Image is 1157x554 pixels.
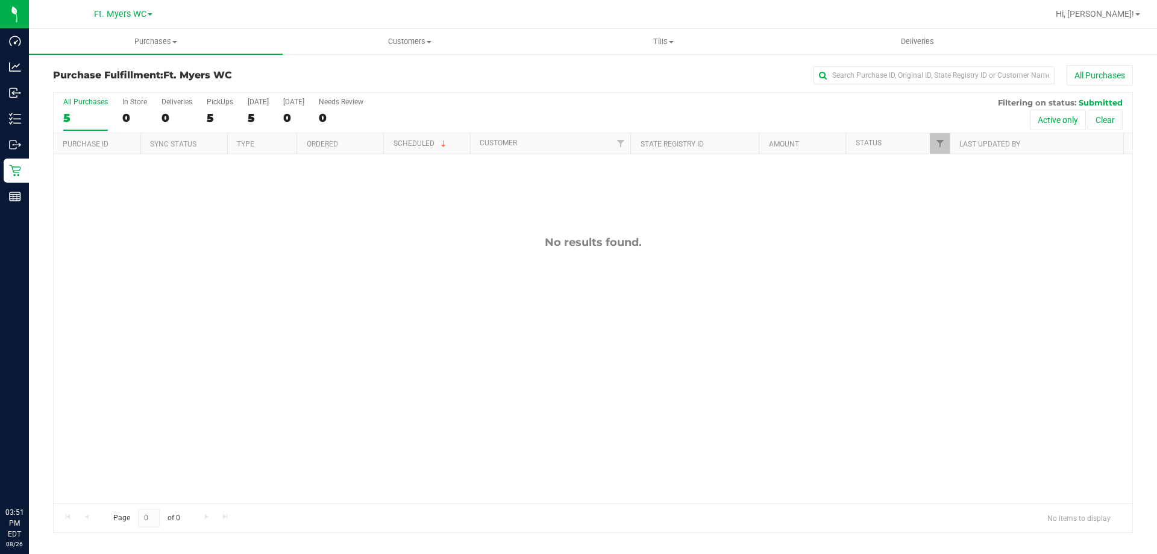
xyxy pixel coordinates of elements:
[9,190,21,203] inline-svg: Reports
[283,111,304,125] div: 0
[161,111,192,125] div: 0
[1056,9,1134,19] span: Hi, [PERSON_NAME]!
[1079,98,1123,107] span: Submitted
[29,36,283,47] span: Purchases
[283,36,536,47] span: Customers
[122,111,147,125] div: 0
[1038,509,1120,527] span: No items to display
[54,236,1132,249] div: No results found.
[1067,65,1133,86] button: All Purchases
[5,507,24,540] p: 03:51 PM EDT
[150,140,196,148] a: Sync Status
[537,36,789,47] span: Tills
[63,98,108,106] div: All Purchases
[1030,110,1086,130] button: Active only
[394,139,448,148] a: Scheduled
[237,140,254,148] a: Type
[207,98,233,106] div: PickUps
[9,139,21,151] inline-svg: Outbound
[53,70,413,81] h3: Purchase Fulfillment:
[769,140,799,148] a: Amount
[885,36,950,47] span: Deliveries
[163,69,232,81] span: Ft. Myers WC
[248,98,269,106] div: [DATE]
[9,61,21,73] inline-svg: Analytics
[998,98,1076,107] span: Filtering on status:
[283,98,304,106] div: [DATE]
[319,111,363,125] div: 0
[959,140,1020,148] a: Last Updated By
[29,29,283,54] a: Purchases
[207,111,233,125] div: 5
[307,140,338,148] a: Ordered
[9,165,21,177] inline-svg: Retail
[63,111,108,125] div: 5
[9,35,21,47] inline-svg: Dashboard
[161,98,192,106] div: Deliveries
[248,111,269,125] div: 5
[641,140,704,148] a: State Registry ID
[814,66,1055,84] input: Search Purchase ID, Original ID, State Registry ID or Customer Name...
[856,139,882,147] a: Status
[12,458,48,494] iframe: Resource center
[94,9,146,19] span: Ft. Myers WC
[536,29,790,54] a: Tills
[63,140,108,148] a: Purchase ID
[480,139,517,147] a: Customer
[9,113,21,125] inline-svg: Inventory
[791,29,1044,54] a: Deliveries
[1088,110,1123,130] button: Clear
[5,540,24,549] p: 08/26
[610,133,630,154] a: Filter
[122,98,147,106] div: In Store
[283,29,536,54] a: Customers
[930,133,950,154] a: Filter
[9,87,21,99] inline-svg: Inbound
[319,98,363,106] div: Needs Review
[103,509,190,527] span: Page of 0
